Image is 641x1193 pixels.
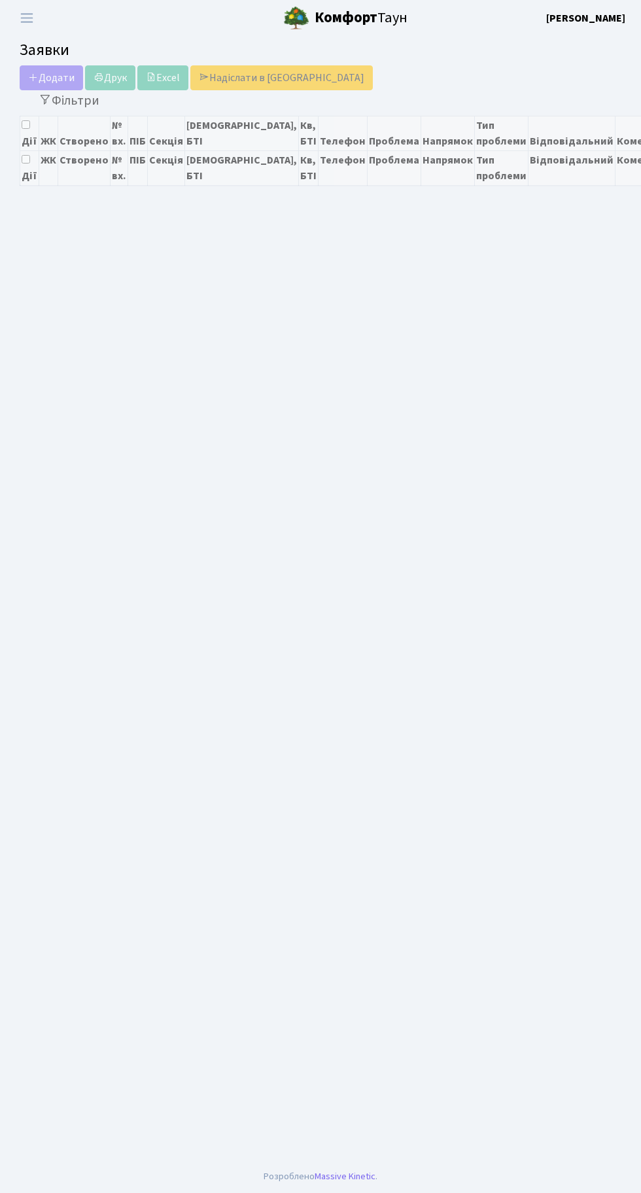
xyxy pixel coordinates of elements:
a: Надіслати в [GEOGRAPHIC_DATA] [190,65,373,90]
a: Друк [85,65,135,90]
th: № вх. [111,116,128,150]
th: Тип проблеми [475,150,528,185]
img: logo.png [283,5,309,31]
th: ЖК [39,150,58,185]
div: Розроблено . [264,1169,377,1184]
th: Створено [58,150,111,185]
th: Проблема [368,150,421,185]
th: Кв, БТІ [299,150,319,185]
th: Тип проблеми [475,116,528,150]
th: Відповідальний [528,150,615,185]
th: Напрямок [421,116,475,150]
th: Дії [20,150,39,185]
th: ПІБ [128,116,148,150]
th: Напрямок [421,150,475,185]
a: Massive Kinetic [315,1169,375,1183]
th: Створено [58,116,111,150]
span: Додати [28,71,75,85]
button: Переключити фільтри [30,90,108,111]
th: [DEMOGRAPHIC_DATA], БТІ [185,150,299,185]
b: Комфорт [315,7,377,28]
span: Заявки [20,39,69,61]
th: Секція [148,150,185,185]
th: Дії [20,116,39,150]
th: Секція [148,116,185,150]
th: ЖК [39,116,58,150]
th: Телефон [319,116,368,150]
a: [PERSON_NAME] [546,10,625,26]
th: Кв, БТІ [299,116,319,150]
th: [DEMOGRAPHIC_DATA], БТІ [185,116,299,150]
b: [PERSON_NAME] [546,11,625,26]
a: Excel [137,65,188,90]
th: Відповідальний [528,116,615,150]
th: Проблема [368,116,421,150]
th: Телефон [319,150,368,185]
th: ПІБ [128,150,148,185]
th: № вх. [111,150,128,185]
button: Переключити навігацію [10,7,43,29]
a: Додати [20,65,83,90]
span: Таун [315,7,407,29]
